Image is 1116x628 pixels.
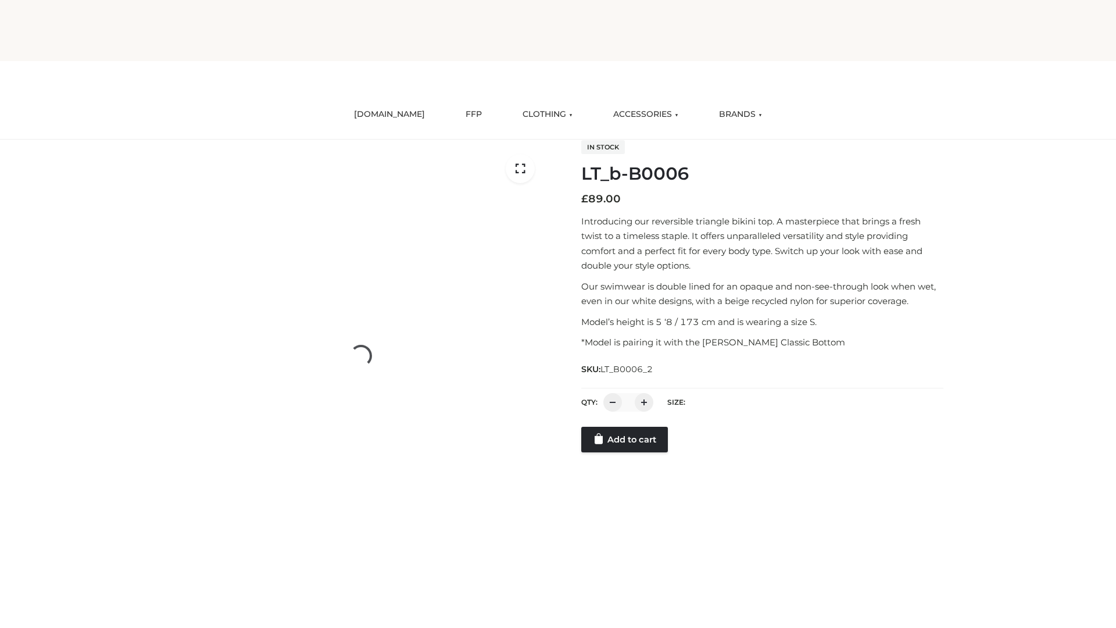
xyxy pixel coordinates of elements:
a: FFP [457,102,491,127]
span: In stock [581,140,625,154]
span: SKU: [581,362,654,376]
a: CLOTHING [514,102,581,127]
a: ACCESSORIES [604,102,687,127]
p: Our swimwear is double lined for an opaque and non-see-through look when wet, even in our white d... [581,279,943,309]
a: Add to cart [581,427,668,452]
h1: LT_b-B0006 [581,163,943,184]
label: Size: [667,398,685,406]
label: QTY: [581,398,598,406]
p: Model’s height is 5 ‘8 / 173 cm and is wearing a size S. [581,315,943,330]
bdi: 89.00 [581,192,621,205]
p: Introducing our reversible triangle bikini top. A masterpiece that brings a fresh twist to a time... [581,214,943,273]
span: LT_B0006_2 [600,364,653,374]
a: BRANDS [710,102,771,127]
a: [DOMAIN_NAME] [345,102,434,127]
span: £ [581,192,588,205]
p: *Model is pairing it with the [PERSON_NAME] Classic Bottom [581,335,943,350]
